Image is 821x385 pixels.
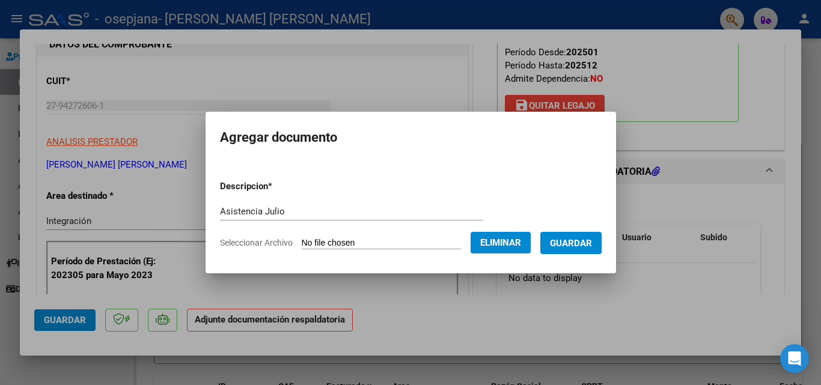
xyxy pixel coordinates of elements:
[780,344,809,373] div: Open Intercom Messenger
[471,232,531,253] button: Eliminar
[480,237,521,248] span: Eliminar
[220,238,293,247] span: Seleccionar Archivo
[550,238,592,249] span: Guardar
[540,232,602,254] button: Guardar
[220,180,335,193] p: Descripcion
[220,126,602,149] h2: Agregar documento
